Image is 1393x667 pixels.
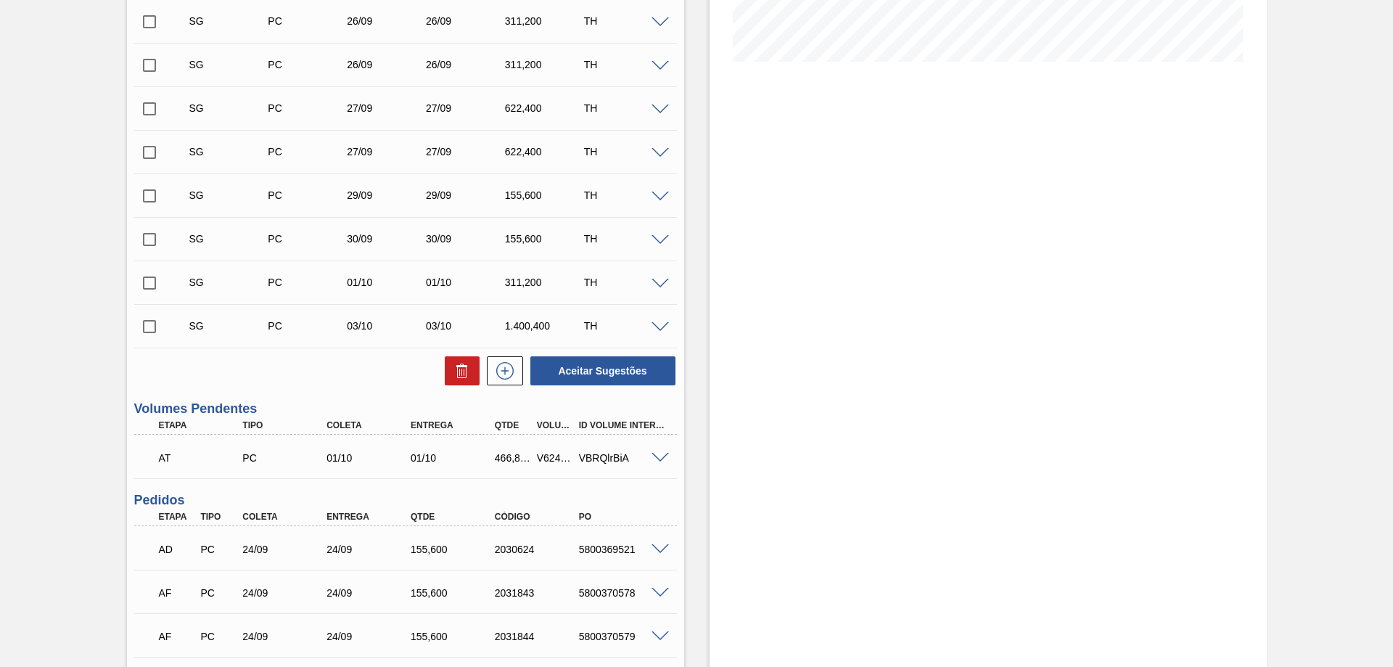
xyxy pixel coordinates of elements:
div: TH [580,15,668,27]
div: Aguardando Informações de Transporte [155,442,250,474]
div: Etapa [155,512,199,522]
div: Qtde [491,420,535,430]
div: Tipo [239,420,333,430]
div: 26/09/2025 [343,59,431,70]
div: Pedido de Compra [239,452,333,464]
div: Sugestão Criada [186,277,274,288]
p: AT [159,452,246,464]
div: 03/10/2025 [422,320,510,332]
div: Pedido de Compra [197,544,240,555]
div: Pedido de Compra [264,189,352,201]
div: PO [575,512,670,522]
div: 27/09/2025 [343,102,431,114]
div: Aguardando Faturamento [155,577,199,609]
div: V624097 [533,452,577,464]
div: 466,800 [491,452,535,464]
div: Pedido de Compra [264,102,352,114]
div: 155,600 [501,189,589,201]
div: TH [580,59,668,70]
div: Pedido de Compra [264,146,352,157]
div: Sugestão Criada [186,15,274,27]
div: Excluir Sugestões [437,356,480,385]
div: Sugestão Criada [186,102,274,114]
div: 24/09/2025 [323,544,417,555]
div: 622,400 [501,102,589,114]
div: 30/09/2025 [343,233,431,245]
div: 155,600 [501,233,589,245]
div: Sugestão Criada [186,233,274,245]
div: Pedido de Compra [264,320,352,332]
div: 26/09/2025 [422,15,510,27]
div: 311,200 [501,59,589,70]
div: Coleta [323,420,417,430]
div: 01/10/2025 [343,277,431,288]
div: Código [491,512,585,522]
div: 01/10/2025 [422,277,510,288]
div: 24/09/2025 [239,587,333,599]
div: Tipo [197,512,240,522]
div: Sugestão Criada [186,59,274,70]
div: 2031843 [491,587,585,599]
div: Sugestão Criada [186,320,274,332]
div: 155,600 [407,587,501,599]
div: 29/09/2025 [422,189,510,201]
div: 24/09/2025 [323,631,417,642]
div: 27/09/2025 [422,146,510,157]
div: 24/09/2025 [323,587,417,599]
div: TH [580,233,668,245]
button: Aceitar Sugestões [530,356,675,385]
div: 622,400 [501,146,589,157]
div: 03/10/2025 [343,320,431,332]
div: Aguardando Faturamento [155,621,199,652]
div: TH [580,277,668,288]
div: 26/09/2025 [422,59,510,70]
div: 155,600 [407,631,501,642]
div: 27/09/2025 [422,102,510,114]
div: TH [580,146,668,157]
div: Pedido de Compra [264,59,352,70]
div: 2030624 [491,544,585,555]
p: AF [159,631,195,642]
div: 311,200 [501,277,589,288]
div: 155,600 [407,544,501,555]
div: Pedido de Compra [264,233,352,245]
div: Aceitar Sugestões [523,355,677,387]
div: 24/09/2025 [239,631,333,642]
div: Sugestão Criada [186,189,274,201]
div: 1.400,400 [501,320,589,332]
div: 01/10/2025 [323,452,417,464]
div: Id Volume Interno [575,420,670,430]
div: TH [580,189,668,201]
div: 30/09/2025 [422,233,510,245]
div: 5800369521 [575,544,670,555]
div: Aguardando Descarga [155,533,199,565]
div: Entrega [323,512,417,522]
div: Coleta [239,512,333,522]
div: Pedido de Compra [264,15,352,27]
h3: Pedidos [134,493,677,508]
div: Pedido de Compra [197,631,240,642]
div: Qtde [407,512,501,522]
div: VBRQlrBiA [575,452,670,464]
div: Nova sugestão [480,356,523,385]
h3: Volumes Pendentes [134,401,677,417]
div: TH [580,320,668,332]
div: Pedido de Compra [197,587,240,599]
div: 2031844 [491,631,585,642]
div: Volume Portal [533,420,577,430]
div: 26/09/2025 [343,15,431,27]
div: Sugestão Criada [186,146,274,157]
p: AD [159,544,195,555]
p: AF [159,587,195,599]
div: 5800370578 [575,587,670,599]
div: Entrega [407,420,501,430]
div: 24/09/2025 [239,544,333,555]
div: Etapa [155,420,250,430]
div: 27/09/2025 [343,146,431,157]
div: Pedido de Compra [264,277,352,288]
div: 01/10/2025 [407,452,501,464]
div: 29/09/2025 [343,189,431,201]
div: TH [580,102,668,114]
div: 311,200 [501,15,589,27]
div: 5800370579 [575,631,670,642]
